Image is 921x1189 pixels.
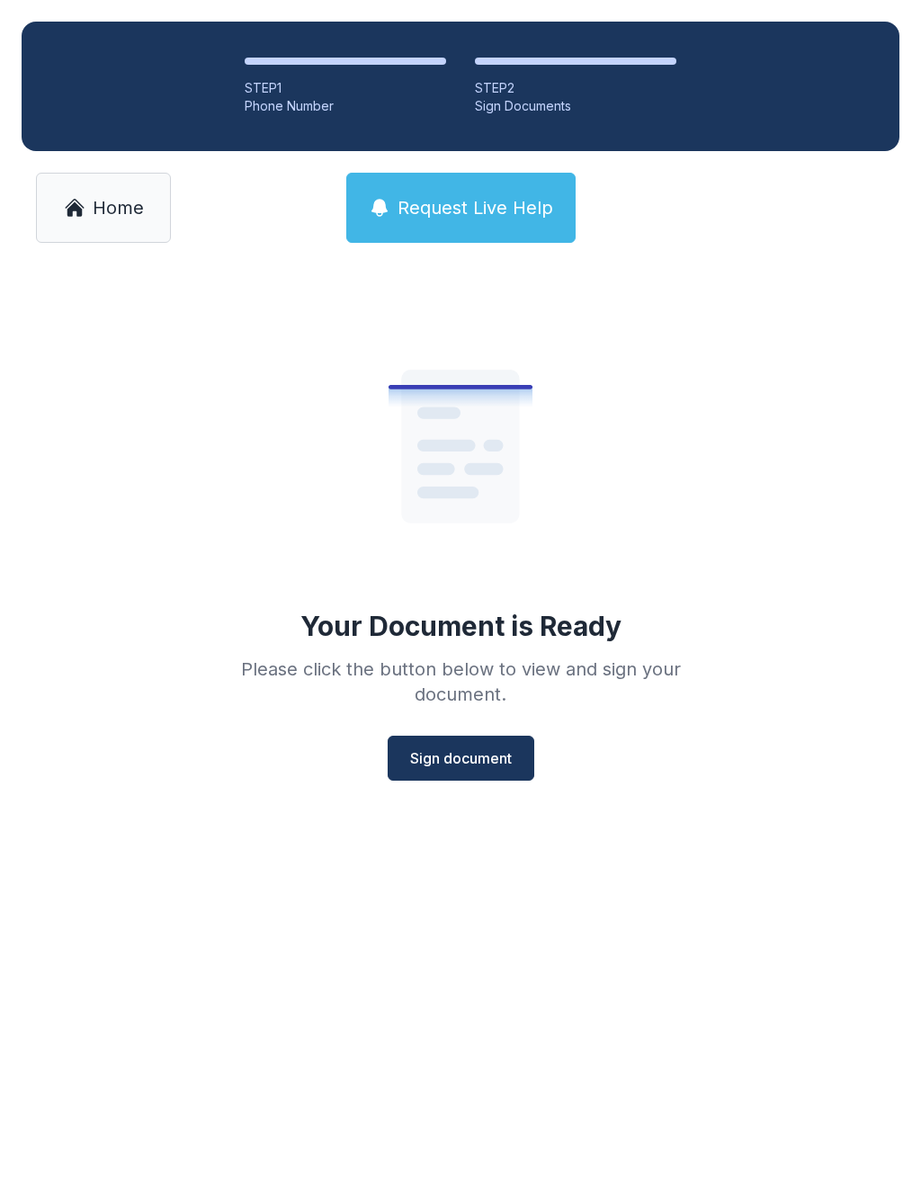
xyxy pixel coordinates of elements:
[398,195,553,220] span: Request Live Help
[475,79,676,97] div: STEP 2
[245,97,446,115] div: Phone Number
[300,610,621,642] div: Your Document is Ready
[201,657,720,707] div: Please click the button below to view and sign your document.
[410,747,512,769] span: Sign document
[245,79,446,97] div: STEP 1
[475,97,676,115] div: Sign Documents
[93,195,144,220] span: Home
